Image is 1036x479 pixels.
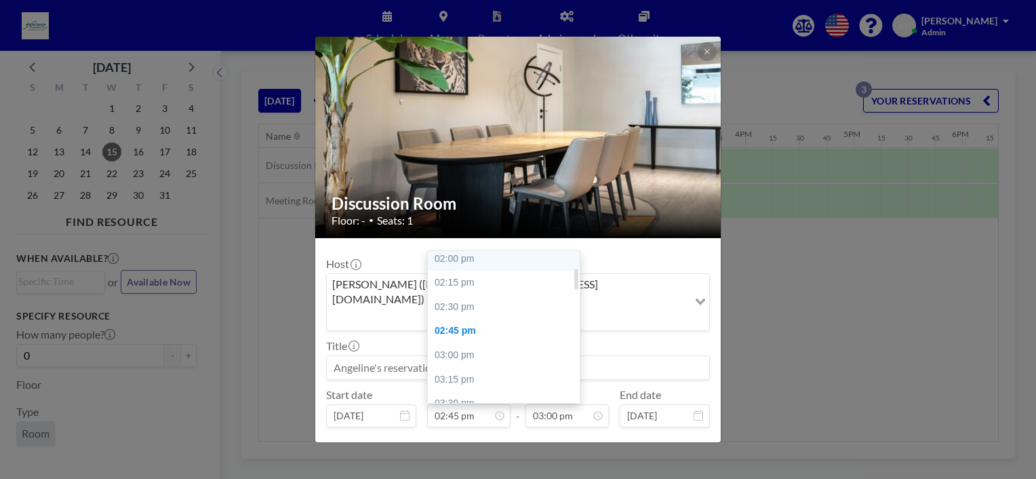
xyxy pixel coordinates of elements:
[516,393,520,423] span: -
[428,319,586,343] div: 02:45 pm
[428,391,586,416] div: 03:30 pm
[330,277,685,307] span: [PERSON_NAME] ([PERSON_NAME][EMAIL_ADDRESS][DOMAIN_NAME])
[342,440,375,453] label: Repeat
[428,368,586,392] div: 03:15 pm
[326,339,358,353] label: Title
[620,388,661,402] label: End date
[332,214,365,227] span: Floor: -
[328,310,687,328] input: Search for option
[315,1,722,273] img: 537.jpg
[327,356,709,379] input: Angeline's reservation
[428,343,586,368] div: 03:00 pm
[369,215,374,225] span: •
[377,214,413,227] span: Seats: 1
[326,257,360,271] label: Host
[326,388,372,402] label: Start date
[428,271,586,295] div: 02:15 pm
[332,193,706,214] h2: Discussion Room
[428,247,586,271] div: 02:00 pm
[428,295,586,320] div: 02:30 pm
[327,274,709,330] div: Search for option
